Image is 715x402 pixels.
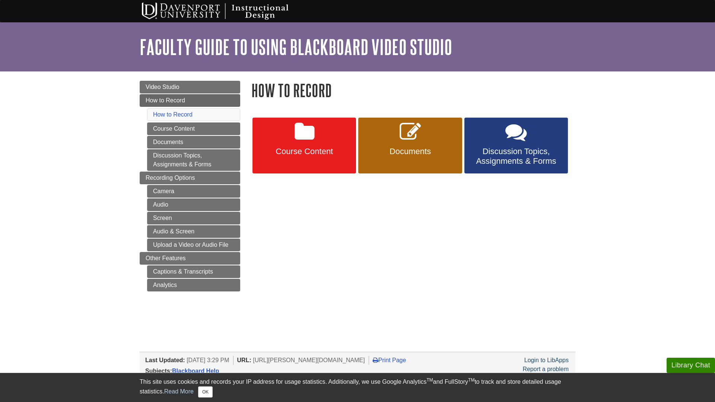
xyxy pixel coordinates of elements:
[364,147,456,156] span: Documents
[358,118,462,173] a: Documents
[145,368,172,374] span: Subjects:
[147,122,240,135] a: Course Content
[140,252,240,265] a: Other Features
[237,357,251,363] span: URL:
[464,118,568,173] a: Discussion Topics, Assignments & Forms
[470,147,562,166] span: Discussion Topics, Assignments & Forms
[373,357,378,363] i: Print Page
[147,149,240,171] a: Discussion Topics, Assignments & Forms
[140,81,240,93] a: Video Studio
[426,377,433,383] sup: TM
[146,84,179,90] span: Video Studio
[146,175,195,181] span: Recording Options
[147,212,240,224] a: Screen
[147,185,240,198] a: Camera
[147,239,240,251] a: Upload a Video or Audio File
[373,357,406,363] a: Print Page
[468,377,474,383] sup: TM
[140,35,452,58] a: Faculty Guide to Using Blackboard Video Studio
[252,118,356,173] a: Course Content
[146,255,186,261] span: Other Features
[145,357,185,363] span: Last Updated:
[140,94,240,107] a: How to Record
[140,81,240,291] div: Guide Page Menu
[187,357,229,363] span: [DATE] 3:29 PM
[164,388,194,395] a: Read More
[140,172,240,184] a: Recording Options
[524,357,569,363] a: Login to LibApps
[153,111,193,118] a: How to Record
[140,377,575,398] div: This site uses cookies and records your IP address for usage statistics. Additionally, we use Goo...
[136,2,315,20] img: Davenport University Instructional Design
[258,147,350,156] span: Course Content
[522,366,569,372] a: Report a problem
[251,81,575,100] h1: How to Record
[146,97,185,103] span: How to Record
[147,225,240,238] a: Audio & Screen
[198,386,213,398] button: Close
[147,136,240,149] a: Documents
[147,279,240,291] a: Analytics
[147,198,240,211] a: Audio
[147,265,240,278] a: Captions & Transcripts
[667,358,715,373] button: Library Chat
[253,357,365,363] span: [URL][PERSON_NAME][DOMAIN_NAME]
[172,368,219,374] a: Blackboard Help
